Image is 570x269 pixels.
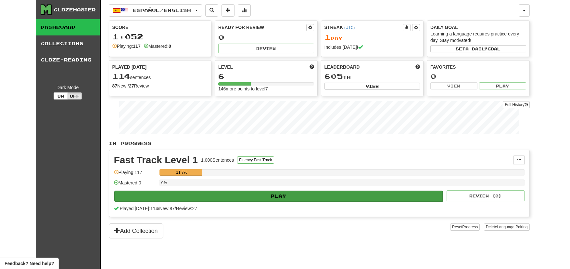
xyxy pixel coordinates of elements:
[175,206,176,211] span: /
[324,83,420,90] button: View
[114,180,156,190] div: Mastered: 0
[159,206,174,211] span: New: 87
[430,24,526,31] div: Daily Goal
[324,24,403,31] div: Streak
[324,72,420,81] div: th
[484,223,530,231] button: DeleteLanguage Pairing
[324,44,420,50] div: Includes [DATE]!
[5,260,54,267] span: Open feedback widget
[324,64,360,70] span: Leaderboard
[109,4,202,17] button: Español/English
[176,206,197,211] span: Review: 27
[114,155,198,165] div: Fast Track Level 1
[41,84,95,91] div: Dark Mode
[112,43,141,49] div: Playing:
[503,101,529,108] a: Full History
[36,52,100,68] a: Cloze-Reading
[497,225,527,229] span: Language Pairing
[120,206,158,211] span: Played [DATE]: 114
[218,86,314,92] div: 146 more points to level 7
[205,4,218,17] button: Search sentences
[430,64,526,70] div: Favorites
[109,223,163,238] button: Add Collection
[114,169,156,180] div: Playing: 117
[144,43,171,49] div: Mastered:
[112,83,208,89] div: New / Review
[112,72,130,81] span: 114
[344,25,355,30] a: (UTC)
[129,83,134,88] strong: 27
[430,72,526,80] div: 0
[324,33,420,42] div: Day
[36,35,100,52] a: Collections
[218,64,233,70] span: Level
[415,64,420,70] span: This week in points, UTC
[237,156,274,164] button: Fluency Fast Track
[465,47,488,51] span: a daily
[114,191,443,202] button: Play
[238,4,251,17] button: More stats
[450,223,480,231] button: ResetProgress
[324,72,343,81] span: 605
[430,31,526,44] div: Learning a language requires practice every day. Stay motivated!
[109,140,530,147] p: In Progress
[222,4,234,17] button: Add sentence to collection
[218,44,314,53] button: Review
[54,7,96,13] div: Clozemaster
[447,190,525,201] button: Review (0)
[462,225,478,229] span: Progress
[324,33,331,42] span: 1
[36,19,100,35] a: Dashboard
[112,64,147,70] span: Played [DATE]
[112,83,118,88] strong: 87
[310,64,314,70] span: Score more points to level up
[112,24,208,31] div: Score
[430,45,526,52] button: Seta dailygoal
[479,82,526,89] button: Play
[161,169,202,176] div: 11.7%
[169,44,171,49] strong: 0
[54,92,68,100] button: On
[112,72,208,81] div: sentences
[133,44,140,49] strong: 117
[112,33,208,41] div: 1,052
[158,206,159,211] span: /
[201,157,234,163] div: 1,000 Sentences
[218,24,306,31] div: Ready for Review
[218,72,314,80] div: 6
[430,82,477,89] button: View
[68,92,82,100] button: Off
[133,7,191,13] span: Español / English
[218,33,314,41] div: 0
